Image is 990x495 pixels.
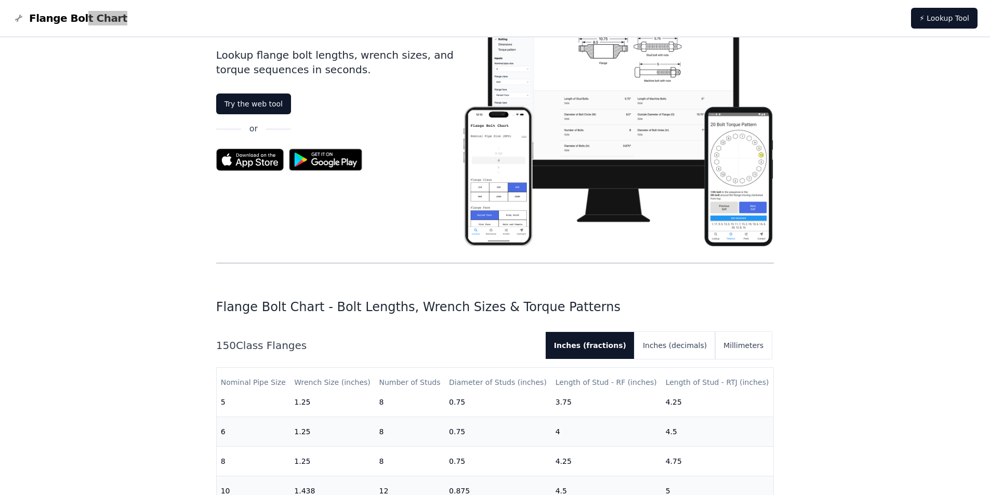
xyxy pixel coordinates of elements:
td: 0.75 [445,447,551,476]
button: Millimeters [715,332,772,359]
td: 4.5 [662,417,774,447]
th: Length of Stud - RTJ (inches) [662,368,774,397]
button: Inches (fractions) [546,332,635,359]
h1: Flange Bolt Chart - Bolt Lengths, Wrench Sizes & Torque Patterns [216,299,774,315]
td: 8 [375,447,445,476]
p: Lookup flange bolt lengths, wrench sizes, and torque sequences in seconds. [216,48,463,77]
th: Number of Studs [375,368,445,397]
th: Nominal Pipe Size [217,368,291,397]
img: Flange bolt chart app screenshot [462,6,774,246]
td: 1.25 [290,387,375,417]
td: 1.25 [290,417,375,447]
img: App Store badge for the Flange Bolt Chart app [216,149,284,171]
td: 3.75 [551,387,662,417]
th: Diameter of Studs (inches) [445,368,551,397]
td: 1.25 [290,447,375,476]
img: Get it on Google Play [284,143,368,176]
td: 4.25 [551,447,662,476]
a: ⚡ Lookup Tool [911,8,978,29]
td: 6 [217,417,291,447]
td: 8 [217,447,291,476]
span: Flange Bolt Chart [29,11,127,25]
th: Wrench Size (inches) [290,368,375,397]
td: 4.75 [662,447,774,476]
td: 0.75 [445,417,551,447]
th: Length of Stud - RF (inches) [551,368,662,397]
td: 4 [551,417,662,447]
td: 8 [375,387,445,417]
a: Flange Bolt Chart LogoFlange Bolt Chart [12,11,127,25]
a: Try the web tool [216,93,291,114]
td: 5 [217,387,291,417]
td: 0.75 [445,387,551,417]
h2: 150 Class Flanges [216,338,537,353]
button: Inches (decimals) [635,332,715,359]
td: 8 [375,417,445,447]
img: Flange Bolt Chart Logo [12,12,25,24]
td: 4.25 [662,387,774,417]
p: or [249,123,258,135]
